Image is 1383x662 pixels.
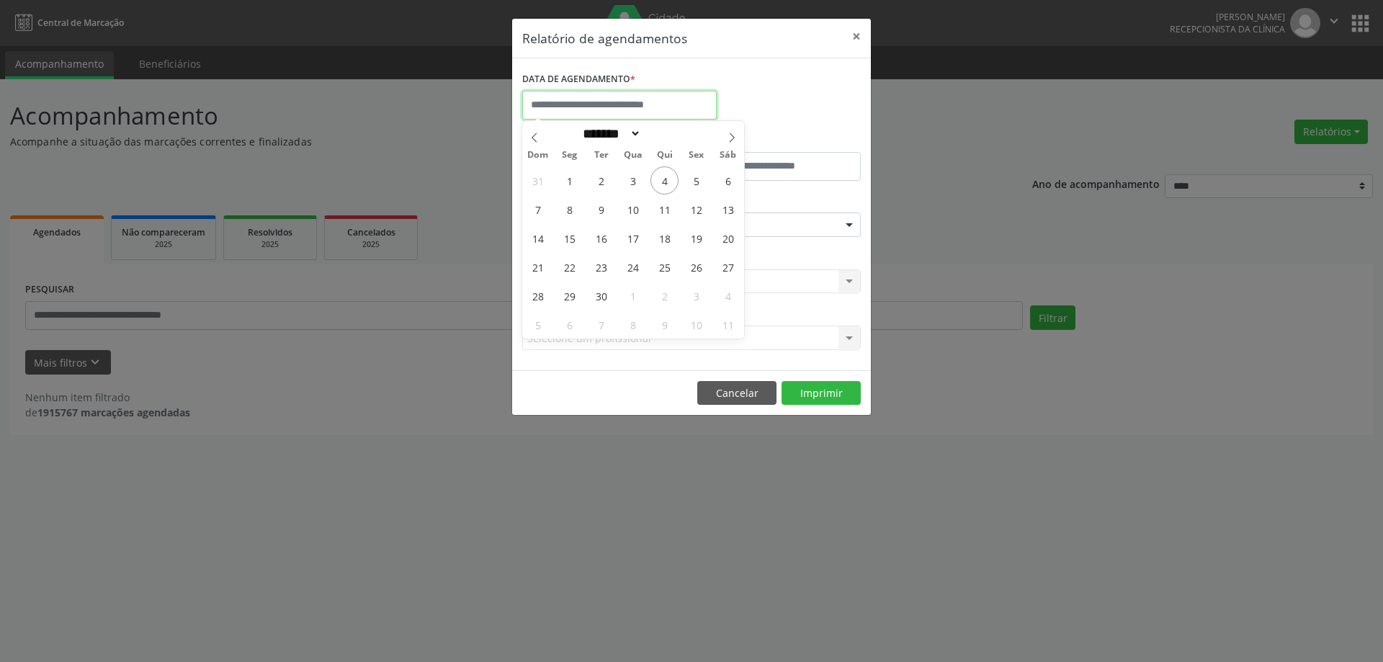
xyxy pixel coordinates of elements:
span: Setembro 16, 2025 [587,224,615,252]
button: Cancelar [697,381,776,406]
span: Setembro 4, 2025 [650,166,679,194]
span: Setembro 2, 2025 [587,166,615,194]
span: Setembro 27, 2025 [714,253,742,281]
span: Setembro 5, 2025 [682,166,710,194]
span: Setembro 10, 2025 [619,195,647,223]
span: Setembro 26, 2025 [682,253,710,281]
span: Setembro 8, 2025 [555,195,583,223]
span: Setembro 23, 2025 [587,253,615,281]
span: Setembro 6, 2025 [714,166,742,194]
span: Setembro 11, 2025 [650,195,679,223]
span: Setembro 21, 2025 [524,253,552,281]
span: Qui [649,151,681,160]
span: Outubro 7, 2025 [587,310,615,339]
span: Outubro 1, 2025 [619,282,647,310]
span: Outubro 8, 2025 [619,310,647,339]
span: Setembro 9, 2025 [587,195,615,223]
span: Setembro 30, 2025 [587,282,615,310]
span: Setembro 13, 2025 [714,195,742,223]
span: Outubro 6, 2025 [555,310,583,339]
span: Outubro 2, 2025 [650,282,679,310]
span: Outubro 11, 2025 [714,310,742,339]
span: Setembro 15, 2025 [555,224,583,252]
span: Setembro 1, 2025 [555,166,583,194]
span: Qua [617,151,649,160]
span: Setembro 22, 2025 [555,253,583,281]
label: DATA DE AGENDAMENTO [522,68,635,91]
span: Setembro 20, 2025 [714,224,742,252]
span: Sáb [712,151,744,160]
span: Setembro 19, 2025 [682,224,710,252]
span: Sex [681,151,712,160]
span: Setembro 18, 2025 [650,224,679,252]
button: Close [842,19,871,54]
span: Setembro 28, 2025 [524,282,552,310]
h5: Relatório de agendamentos [522,29,687,48]
span: Setembro 7, 2025 [524,195,552,223]
input: Year [641,126,689,141]
span: Ter [586,151,617,160]
span: Dom [522,151,554,160]
span: Setembro 25, 2025 [650,253,679,281]
span: Setembro 17, 2025 [619,224,647,252]
span: Agosto 31, 2025 [524,166,552,194]
select: Month [578,126,641,141]
span: Setembro 12, 2025 [682,195,710,223]
span: Seg [554,151,586,160]
span: Setembro 14, 2025 [524,224,552,252]
span: Outubro 3, 2025 [682,282,710,310]
label: ATÉ [695,130,861,152]
span: Outubro 10, 2025 [682,310,710,339]
span: Setembro 29, 2025 [555,282,583,310]
span: Outubro 5, 2025 [524,310,552,339]
span: Outubro 9, 2025 [650,310,679,339]
span: Setembro 24, 2025 [619,253,647,281]
span: Setembro 3, 2025 [619,166,647,194]
button: Imprimir [782,381,861,406]
span: Outubro 4, 2025 [714,282,742,310]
